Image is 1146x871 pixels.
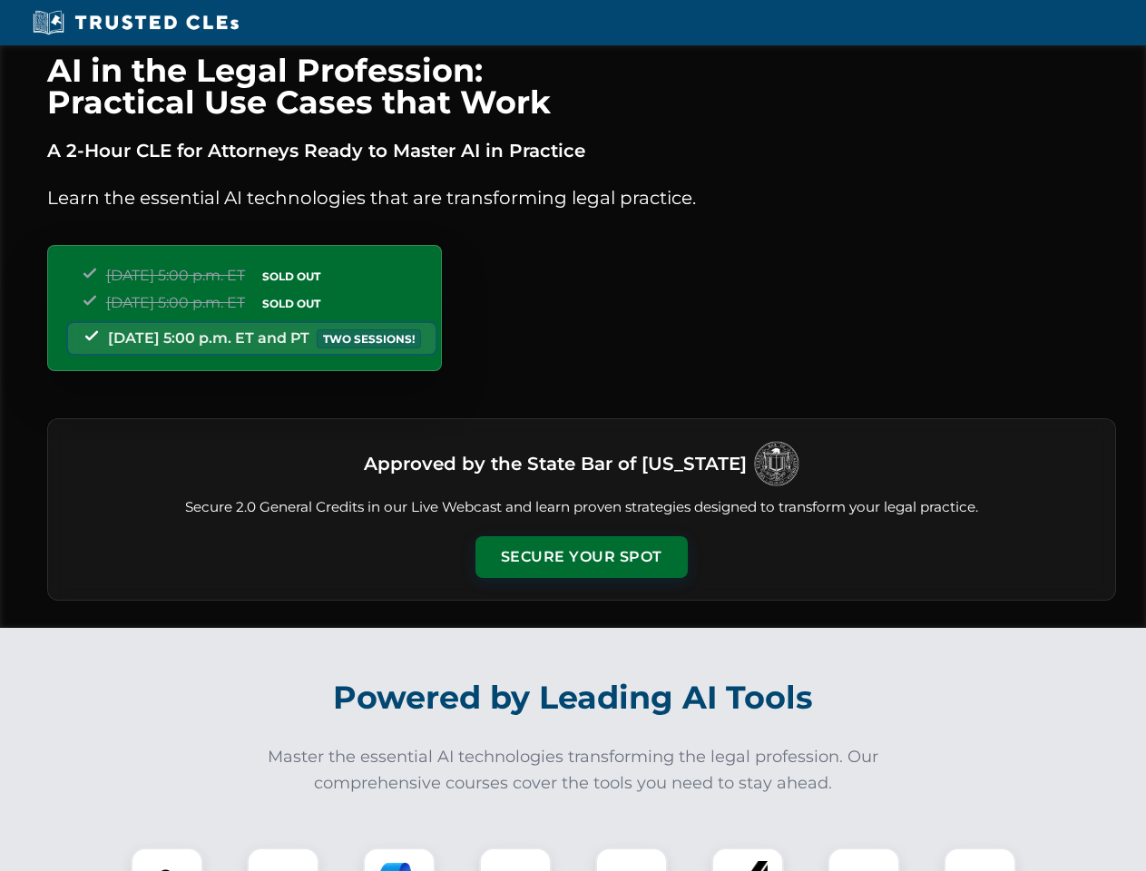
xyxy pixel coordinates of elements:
button: Secure Your Spot [475,536,688,578]
p: Secure 2.0 General Credits in our Live Webcast and learn proven strategies designed to transform ... [70,497,1093,518]
p: A 2-Hour CLE for Attorneys Ready to Master AI in Practice [47,136,1116,165]
span: SOLD OUT [256,267,327,286]
span: SOLD OUT [256,294,327,313]
h2: Powered by Leading AI Tools [71,666,1076,729]
img: Logo [754,441,799,486]
p: Master the essential AI technologies transforming the legal profession. Our comprehensive courses... [256,744,891,797]
h1: AI in the Legal Profession: Practical Use Cases that Work [47,54,1116,118]
img: Trusted CLEs [27,9,244,36]
p: Learn the essential AI technologies that are transforming legal practice. [47,183,1116,212]
h3: Approved by the State Bar of [US_STATE] [364,447,747,480]
span: [DATE] 5:00 p.m. ET [106,267,245,284]
span: [DATE] 5:00 p.m. ET [106,294,245,311]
